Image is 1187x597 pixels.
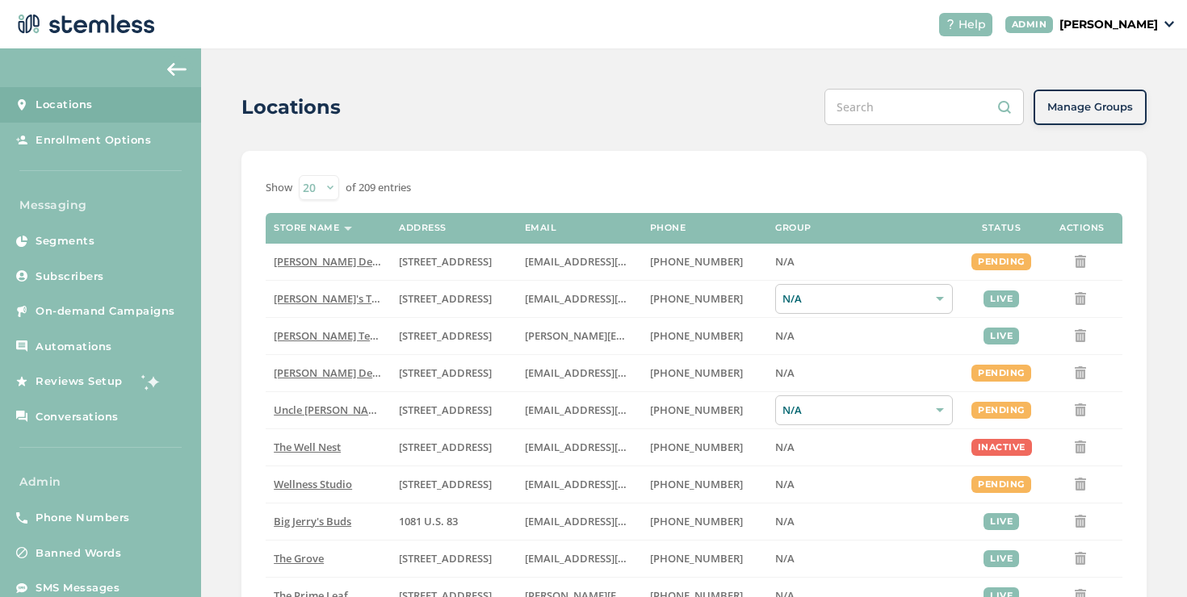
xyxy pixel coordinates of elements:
[36,303,175,319] span: On-demand Campaigns
[36,580,120,596] span: SMS Messages
[1106,520,1187,597] iframe: Chat Widget
[650,366,759,380] label: (818) 561-0790
[36,510,130,526] span: Phone Numbers
[650,403,759,417] label: (907) 330-7833
[399,552,508,566] label: 8155 Center Street
[971,365,1031,382] div: pending
[958,16,986,33] span: Help
[971,439,1032,456] div: inactive
[399,292,508,306] label: 123 East Main Street
[36,339,112,355] span: Automations
[399,254,492,269] span: [STREET_ADDRESS]
[274,254,401,269] span: [PERSON_NAME] Delivery
[399,291,492,306] span: [STREET_ADDRESS]
[650,552,759,566] label: (619) 600-1269
[525,478,634,491] label: vmrobins@gmail.com
[399,366,508,380] label: 17523 Ventura Boulevard
[399,478,508,491] label: 123 Main Street
[399,403,508,417] label: 209 King Circle
[984,550,1019,567] div: live
[399,515,508,528] label: 1081 U.S. 83
[650,365,743,380] span: [PHONE_NUMBER]
[525,366,634,380] label: arman91488@gmail.com
[36,374,123,390] span: Reviews Setup
[650,254,743,269] span: [PHONE_NUMBER]
[266,180,292,196] label: Show
[984,290,1019,307] div: live
[525,365,701,380] span: [EMAIL_ADDRESS][DOMAIN_NAME]
[650,440,759,454] label: (269) 929-8463
[650,292,759,306] label: (503) 804-9208
[650,403,743,417] span: [PHONE_NUMBER]
[399,514,458,528] span: 1081 U.S. 83
[1034,90,1147,125] button: Manage Groups
[274,515,383,528] label: Big Jerry's Buds
[1005,16,1054,33] div: ADMIN
[1047,99,1133,115] span: Manage Groups
[971,476,1031,493] div: pending
[344,227,352,231] img: icon-sort-1e1d7615.svg
[775,478,953,491] label: N/A
[274,477,352,491] span: Wellness Studio
[946,19,955,29] img: icon-help-white-03924b79.svg
[399,328,492,343] span: [STREET_ADDRESS]
[274,223,339,233] label: Store name
[775,440,953,454] label: N/A
[650,329,759,343] label: (503) 332-4545
[274,366,383,380] label: Hazel Delivery 4
[650,440,743,454] span: [PHONE_NUMBER]
[36,545,121,562] span: Banned Words
[525,403,634,417] label: christian@uncleherbsak.com
[525,223,557,233] label: Email
[36,269,104,285] span: Subscribers
[650,551,743,566] span: [PHONE_NUMBER]
[241,93,341,122] h2: Locations
[399,223,447,233] label: Address
[36,409,119,425] span: Conversations
[650,328,743,343] span: [PHONE_NUMBER]
[167,63,187,76] img: icon-arrow-back-accent-c549486e.svg
[399,440,508,454] label: 1005 4th Avenue
[399,255,508,269] label: 17523 Ventura Boulevard
[982,223,1021,233] label: Status
[650,223,686,233] label: Phone
[399,477,492,491] span: [STREET_ADDRESS]
[525,440,634,454] label: vmrobins@gmail.com
[274,403,383,417] label: Uncle Herb’s King Circle
[525,291,701,306] span: [EMAIL_ADDRESS][DOMAIN_NAME]
[274,291,415,306] span: [PERSON_NAME]'s Test Store
[525,329,634,343] label: swapnil@stemless.co
[399,440,492,454] span: [STREET_ADDRESS]
[525,477,701,491] span: [EMAIL_ADDRESS][DOMAIN_NAME]
[135,365,167,398] img: glitter-stars-b7820f95.gif
[525,440,701,454] span: [EMAIL_ADDRESS][DOMAIN_NAME]
[274,440,383,454] label: The Well Nest
[775,366,953,380] label: N/A
[650,515,759,528] label: (580) 539-1118
[399,329,508,343] label: 5241 Center Boulevard
[13,8,155,40] img: logo-dark-0685b13c.svg
[525,515,634,528] label: info@bigjerrysbuds.com
[525,514,701,528] span: [EMAIL_ADDRESS][DOMAIN_NAME]
[775,255,953,269] label: N/A
[525,552,634,566] label: dexter@thegroveca.com
[775,329,953,343] label: N/A
[824,89,1024,125] input: Search
[971,253,1031,270] div: pending
[274,403,449,417] span: Uncle [PERSON_NAME]’s King Circle
[36,132,151,148] span: Enrollment Options
[650,255,759,269] label: (818) 561-0790
[274,255,383,269] label: Hazel Delivery
[274,440,341,454] span: The Well Nest
[274,292,383,306] label: Brian's Test Store
[274,478,383,491] label: Wellness Studio
[1164,21,1174,27] img: icon_down-arrow-small-66adaf34.svg
[525,403,701,417] span: [EMAIL_ADDRESS][DOMAIN_NAME]
[274,329,383,343] label: Swapnil Test store
[525,292,634,306] label: brianashen@gmail.com
[984,328,1019,344] div: live
[525,255,634,269] label: arman91488@gmail.com
[274,514,351,528] span: Big Jerry's Buds
[650,478,759,491] label: (269) 929-8463
[775,515,953,528] label: N/A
